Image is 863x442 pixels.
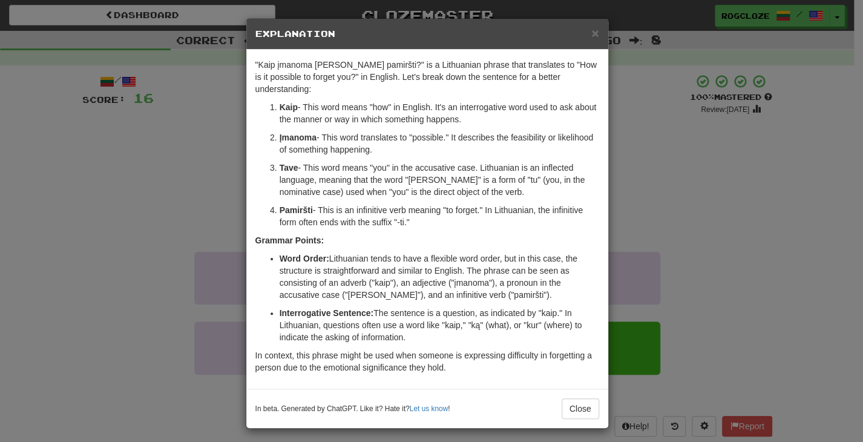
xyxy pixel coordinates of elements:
button: Close [562,398,599,419]
strong: Grammar Points: [255,236,324,245]
strong: Įmanoma [280,133,317,142]
strong: Word Order: [280,254,329,263]
p: The sentence is a question, as indicated by "kaip." In Lithuanian, questions often use a word lik... [280,307,599,343]
p: - This is an infinitive verb meaning "to forget." In Lithuanian, the infinitive form often ends w... [280,204,599,228]
strong: Interrogative Sentence: [280,308,374,318]
h5: Explanation [255,28,599,40]
strong: Pamiršti [280,205,313,215]
a: Let us know [410,404,448,413]
p: - This word means "you" in the accusative case. Lithuanian is an inflected language, meaning that... [280,162,599,198]
p: Lithuanian tends to have a flexible word order, but in this case, the structure is straightforwar... [280,252,599,301]
small: In beta. Generated by ChatGPT. Like it? Hate it? ! [255,404,450,414]
p: "Kaip įmanoma [PERSON_NAME] pamiršti?" is a Lithuanian phrase that translates to "How is it possi... [255,59,599,95]
p: - This word translates to "possible." It describes the feasibility or likelihood of something hap... [280,131,599,156]
p: In context, this phrase might be used when someone is expressing difficulty in forgetting a perso... [255,349,599,374]
strong: Tave [280,163,298,173]
button: Close [591,27,599,39]
span: × [591,26,599,40]
strong: Kaip [280,102,298,112]
p: - This word means "how" in English. It's an interrogative word used to ask about the manner or wa... [280,101,599,125]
